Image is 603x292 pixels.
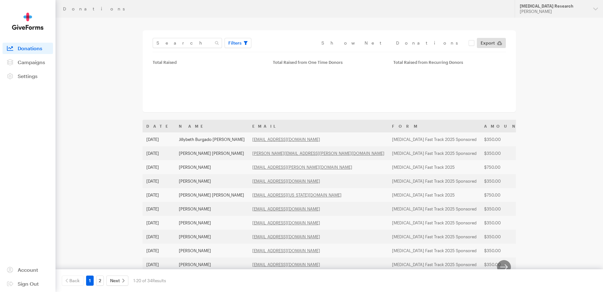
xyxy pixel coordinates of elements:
span: Results [152,278,166,283]
td: $350.00 [480,216,531,230]
td: [MEDICAL_DATA] Fast Track 2025 [388,160,480,174]
div: [MEDICAL_DATA] Research [520,3,588,9]
a: Settings [3,70,53,82]
div: Total Raised from Recurring Donors [393,60,506,65]
span: Next [110,277,120,284]
a: [PERSON_NAME][EMAIL_ADDRESS][PERSON_NAME][DOMAIN_NAME] [252,151,384,156]
td: [PERSON_NAME] [PERSON_NAME] [175,188,249,202]
td: [PERSON_NAME] [175,258,249,271]
a: [EMAIL_ADDRESS][PERSON_NAME][DOMAIN_NAME] [252,165,352,170]
div: Total Raised [153,60,265,65]
td: [DATE] [143,230,175,244]
td: [MEDICAL_DATA] Fast Track 2025 Sponsored [388,174,480,188]
td: $350.00 [480,174,531,188]
td: [MEDICAL_DATA] Fast Track 2025 Sponsored [388,202,480,216]
td: [DATE] [143,258,175,271]
td: $350.00 [480,230,531,244]
td: [DATE] [143,160,175,174]
td: $350.00 [480,202,531,216]
div: [PERSON_NAME] [520,9,588,14]
span: Account [18,267,38,273]
td: [PERSON_NAME] [175,174,249,188]
td: $350.00 [480,146,531,160]
span: Sign Out [18,281,39,287]
a: Sign Out [3,278,53,289]
td: [MEDICAL_DATA] Fast Track 2025 Sponsored [388,258,480,271]
td: $750.00 [480,160,531,174]
td: [MEDICAL_DATA] Fast Track 2025 [388,188,480,202]
a: [EMAIL_ADDRESS][DOMAIN_NAME] [252,137,320,142]
a: [EMAIL_ADDRESS][DOMAIN_NAME] [252,206,320,211]
button: Filters [225,38,251,48]
a: [EMAIL_ADDRESS][DOMAIN_NAME] [252,179,320,184]
td: $350.00 [480,132,531,146]
span: Filters [228,39,242,47]
a: 2 [96,276,104,286]
a: Account [3,264,53,276]
td: [DATE] [143,216,175,230]
td: [PERSON_NAME] [175,244,249,258]
th: Email [249,120,388,132]
th: Form [388,120,480,132]
a: [EMAIL_ADDRESS][DOMAIN_NAME] [252,248,320,253]
a: Donations [3,43,53,54]
span: Settings [18,73,38,79]
img: GiveForms [12,13,44,30]
a: [EMAIL_ADDRESS][US_STATE][DOMAIN_NAME] [252,192,342,198]
td: [DATE] [143,244,175,258]
a: Export [477,38,506,48]
td: [PERSON_NAME] [175,230,249,244]
input: Search Name & Email [153,38,222,48]
td: [PERSON_NAME] [175,202,249,216]
a: Next [106,276,128,286]
span: Export [481,39,495,47]
td: $750.00 [480,188,531,202]
a: [EMAIL_ADDRESS][DOMAIN_NAME] [252,220,320,225]
td: [PERSON_NAME] [175,216,249,230]
span: Campaigns [18,59,45,65]
th: Name [175,120,249,132]
td: Jillybeth Burgado [PERSON_NAME] [175,132,249,146]
td: [DATE] [143,132,175,146]
a: Campaigns [3,57,53,68]
td: [DATE] [143,146,175,160]
td: [PERSON_NAME] [175,160,249,174]
a: [EMAIL_ADDRESS][DOMAIN_NAME] [252,262,320,267]
td: [MEDICAL_DATA] Fast Track 2025 Sponsored [388,146,480,160]
th: Date [143,120,175,132]
td: $350.00 [480,258,531,271]
td: [PERSON_NAME] [PERSON_NAME] [175,146,249,160]
td: [MEDICAL_DATA] Fast Track 2025 Sponsored [388,230,480,244]
td: [DATE] [143,188,175,202]
div: 1-20 of 34 [133,276,166,286]
a: [EMAIL_ADDRESS][DOMAIN_NAME] [252,234,320,239]
td: [DATE] [143,202,175,216]
div: Total Raised from One Time Donors [273,60,385,65]
td: [MEDICAL_DATA] Fast Track 2025 Sponsored [388,216,480,230]
span: Donations [18,45,42,51]
td: [MEDICAL_DATA] Fast Track 2025 Sponsored [388,132,480,146]
td: $350.00 [480,244,531,258]
th: Amount [480,120,531,132]
td: [DATE] [143,174,175,188]
td: [MEDICAL_DATA] Fast Track 2025 Sponsored [388,244,480,258]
